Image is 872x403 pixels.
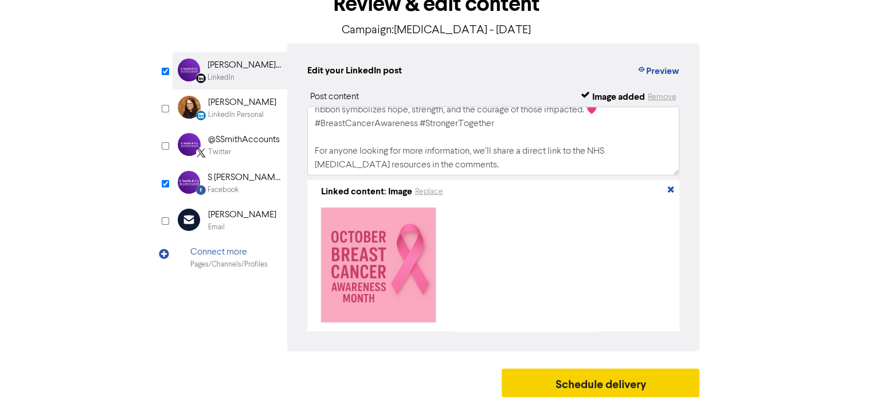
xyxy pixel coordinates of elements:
div: Email [208,222,225,233]
button: Replace [415,185,444,198]
img: Twitter [178,133,201,156]
div: Connect more [190,245,268,259]
p: Campaign: [MEDICAL_DATA] - [DATE] [173,22,700,39]
div: Facebook [208,185,238,195]
div: S [PERSON_NAME] & Co Accountants [208,171,281,185]
div: @SSmithAccounts [208,133,280,147]
div: [PERSON_NAME] [208,96,276,109]
div: Twitter@SSmithAccountsTwitter [173,127,287,164]
div: Facebook S [PERSON_NAME] & Co AccountantsFacebook [173,165,287,202]
textarea: 🎀 [DATE] marks the start of [MEDICAL_DATA] Awareness Month A time to come together, raise our voi... [307,107,680,175]
img: Facebook [178,171,200,194]
div: Twitter [208,147,231,158]
img: image_1759324674514.png [321,208,436,322]
div: Linkedin [PERSON_NAME] & Co Accountants LimitedLinkedIn [173,52,287,89]
div: [PERSON_NAME] & Co Accountants Limited [208,58,281,72]
div: LinkedIn Personal [208,109,264,120]
div: Post content [310,90,359,104]
div: Linked content: Image [321,185,412,198]
div: Pages/Channels/Profiles [190,259,268,270]
div: [PERSON_NAME] [208,208,276,222]
div: Image added [592,90,644,104]
div: [PERSON_NAME]Email [173,202,287,239]
button: Preview [636,64,679,79]
button: Schedule delivery [502,369,700,397]
div: Connect morePages/Channels/Profiles [173,239,287,276]
button: Remove [647,90,677,104]
div: Edit your LinkedIn post [307,64,402,79]
div: LinkedIn [208,72,234,83]
iframe: Chat Widget [815,348,872,403]
div: LinkedinPersonal [PERSON_NAME]LinkedIn Personal [173,89,287,127]
img: Linkedin [178,58,200,81]
img: LinkedinPersonal [178,96,201,119]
